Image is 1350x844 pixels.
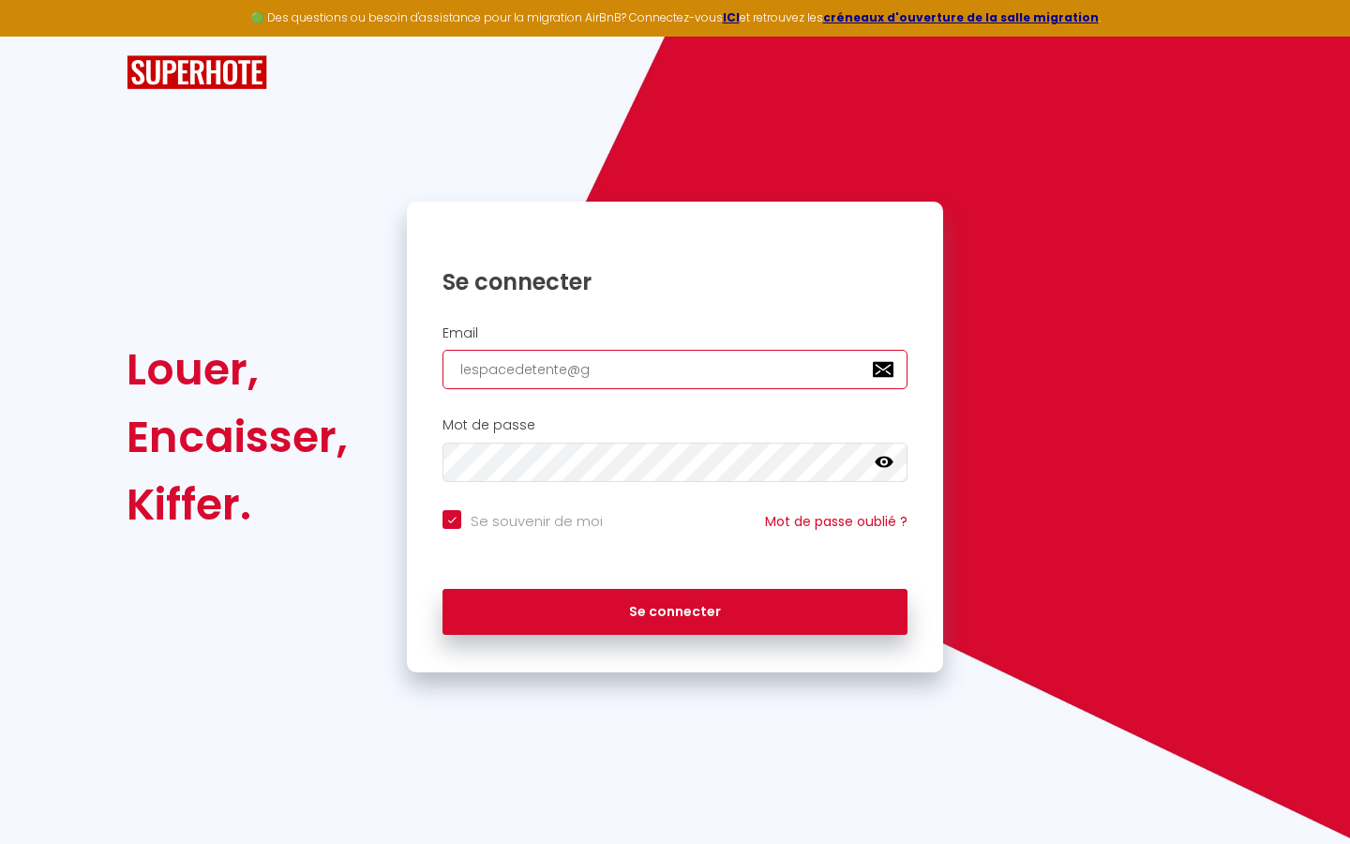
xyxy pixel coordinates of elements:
[127,403,348,471] div: Encaisser,
[442,267,907,296] h1: Se connecter
[823,9,1099,25] a: créneaux d'ouverture de la salle migration
[442,350,907,389] input: Ton Email
[442,417,907,433] h2: Mot de passe
[127,336,348,403] div: Louer,
[442,589,907,636] button: Se connecter
[723,9,740,25] a: ICI
[442,325,907,341] h2: Email
[127,55,267,90] img: SuperHote logo
[127,471,348,538] div: Kiffer.
[15,8,71,64] button: Ouvrir le widget de chat LiveChat
[765,512,907,531] a: Mot de passe oublié ?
